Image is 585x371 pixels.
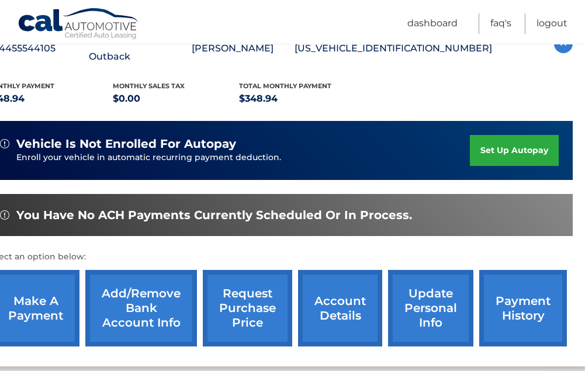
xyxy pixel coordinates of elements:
[18,8,140,41] a: Cal Automotive
[388,270,473,346] a: update personal info
[239,82,331,90] span: Total Monthly Payment
[407,13,458,34] a: Dashboard
[239,91,366,107] p: $348.94
[490,13,511,34] a: FAQ's
[298,270,382,346] a: account details
[16,151,470,164] p: Enroll your vehicle in automatic recurring payment deduction.
[203,270,292,346] a: request purchase price
[113,82,185,90] span: Monthly sales Tax
[85,270,197,346] a: Add/Remove bank account info
[113,91,240,107] p: $0.00
[536,13,567,34] a: Logout
[192,40,295,57] p: [PERSON_NAME]
[479,270,567,346] a: payment history
[470,135,559,166] a: set up autopay
[16,208,412,223] span: You have no ACH payments currently scheduled or in process.
[89,32,192,65] p: 2023 Subaru Outback
[16,137,236,151] span: vehicle is not enrolled for autopay
[295,40,492,57] p: [US_VEHICLE_IDENTIFICATION_NUMBER]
